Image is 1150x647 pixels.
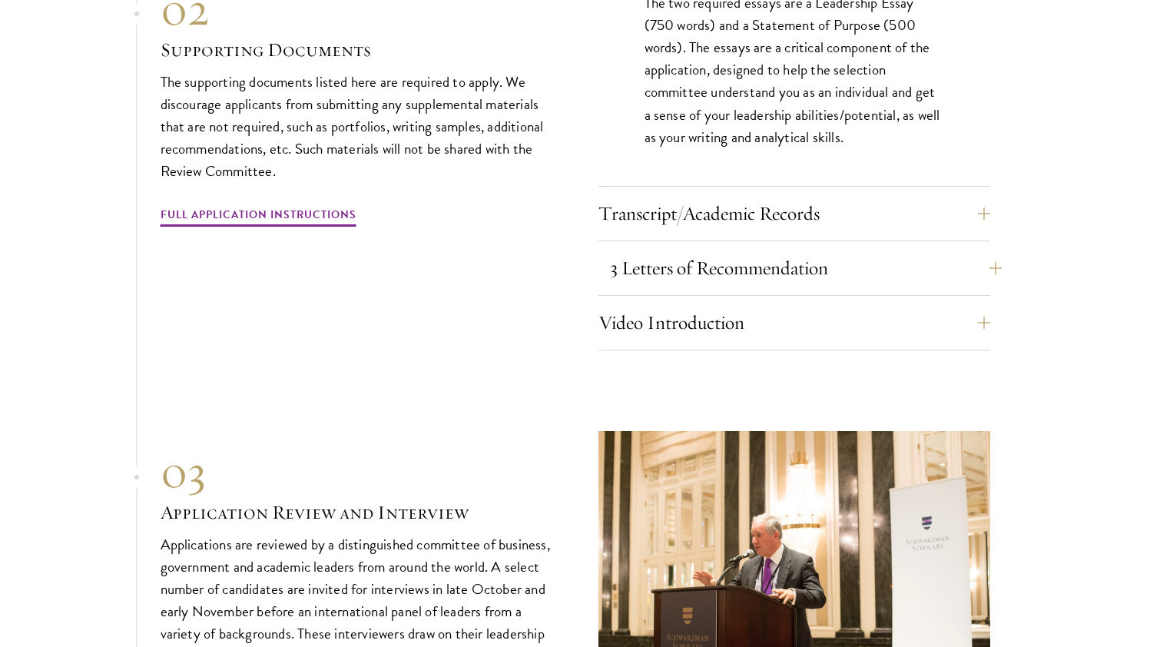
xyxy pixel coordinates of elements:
[161,444,552,499] div: 03
[598,195,990,232] button: Transcript/Academic Records
[161,205,356,229] a: Full Application Instructions
[161,71,552,182] p: The supporting documents listed here are required to apply. We discourage applicants from submitt...
[598,304,990,341] button: Video Introduction
[610,250,1002,287] button: 3 Letters of Recommendation
[161,499,552,526] h3: Application Review and Interview
[161,37,552,63] h3: Supporting Documents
